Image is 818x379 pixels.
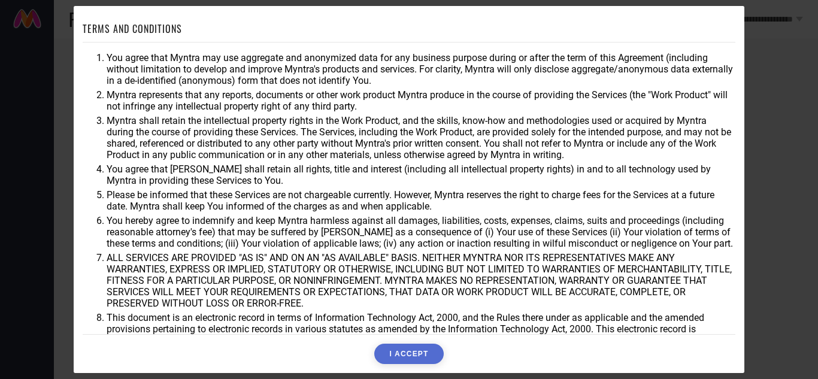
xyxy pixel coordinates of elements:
h1: TERMS AND CONDITIONS [83,22,182,36]
li: Myntra shall retain the intellectual property rights in the Work Product, and the skills, know-ho... [107,115,735,160]
li: Myntra represents that any reports, documents or other work product Myntra produce in the course ... [107,89,735,112]
button: I ACCEPT [374,344,443,364]
li: ALL SERVICES ARE PROVIDED "AS IS" AND ON AN "AS AVAILABLE" BASIS. NEITHER MYNTRA NOR ITS REPRESEN... [107,252,735,309]
li: You agree that [PERSON_NAME] shall retain all rights, title and interest (including all intellect... [107,163,735,186]
li: Please be informed that these Services are not chargeable currently. However, Myntra reserves the... [107,189,735,212]
li: This document is an electronic record in terms of Information Technology Act, 2000, and the Rules... [107,312,735,346]
li: You hereby agree to indemnify and keep Myntra harmless against all damages, liabilities, costs, e... [107,215,735,249]
li: You agree that Myntra may use aggregate and anonymized data for any business purpose during or af... [107,52,735,86]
